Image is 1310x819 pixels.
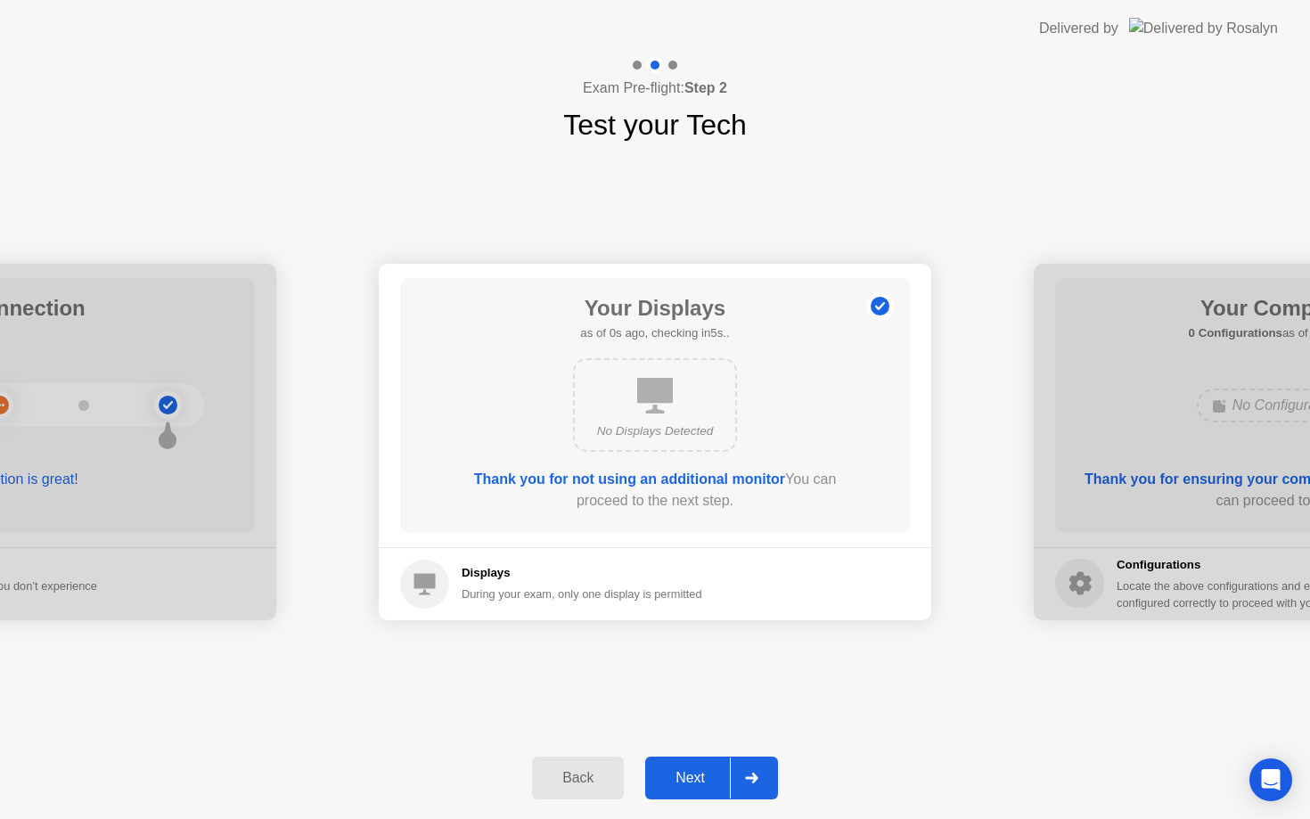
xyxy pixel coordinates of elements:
[580,292,729,324] h1: Your Displays
[451,469,859,512] div: You can proceed to the next step.
[645,757,778,799] button: Next
[537,770,618,786] div: Back
[684,80,727,95] b: Step 2
[589,422,721,440] div: No Displays Detected
[583,78,727,99] h4: Exam Pre-flight:
[1129,18,1278,38] img: Delivered by Rosalyn
[532,757,624,799] button: Back
[474,471,785,487] b: Thank you for not using an additional monitor
[462,586,702,602] div: During your exam, only one display is permitted
[462,564,702,582] h5: Displays
[1039,18,1118,39] div: Delivered by
[580,324,729,342] h5: as of 0s ago, checking in5s..
[1249,758,1292,801] div: Open Intercom Messenger
[651,770,730,786] div: Next
[563,103,747,146] h1: Test your Tech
